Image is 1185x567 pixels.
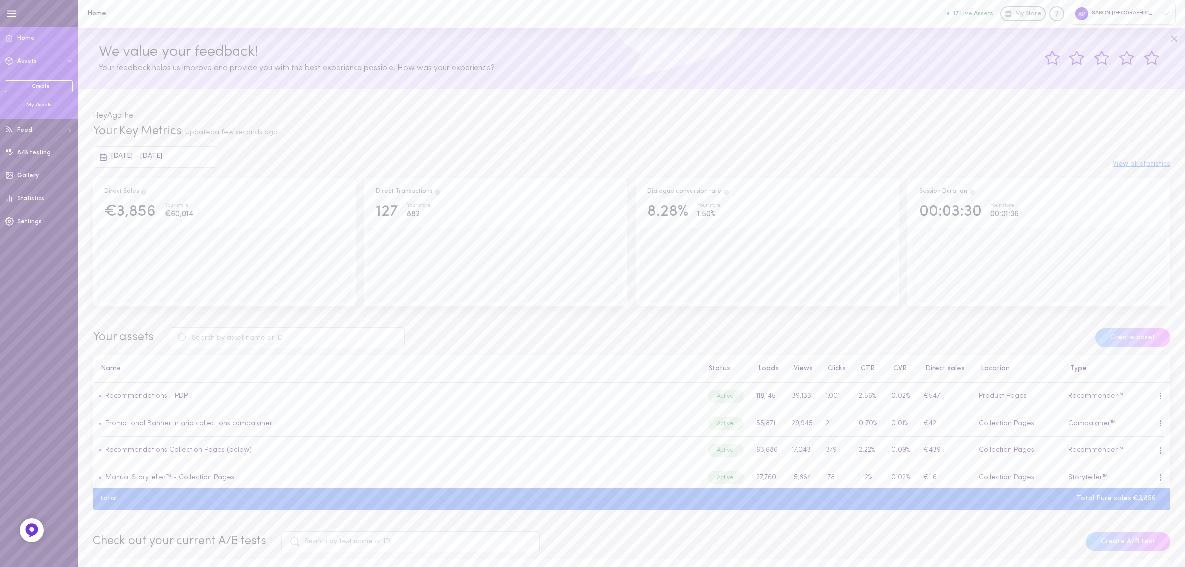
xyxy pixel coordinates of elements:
span: A/B testing [17,150,51,156]
td: €439 [918,437,973,464]
td: 55,871 [750,410,786,437]
span: Direct Sales are the result of users clicking on a product and then purchasing the exact same pro... [140,188,147,194]
div: Knowledge center [1049,6,1064,21]
div: Direct Sales [104,187,147,196]
div: Session Duration [919,187,976,196]
span: • [99,446,102,454]
div: SABON [GEOGRAPHIC_DATA] [1071,3,1176,24]
div: Dialogue conversion rate [647,187,730,196]
span: Campaigner™ [1068,420,1116,427]
td: 0.02% [885,383,918,410]
span: • [99,420,102,427]
h1: Home [87,10,251,17]
div: Active [708,417,744,430]
span: Assets [17,58,37,64]
div: €60,014 [165,208,193,221]
a: Promotional Banner in grid collections campaigner [105,420,272,427]
div: 00:03:30 [919,203,982,221]
button: Name [96,365,121,372]
td: 27,760 [750,464,786,492]
div: Your store [697,203,721,209]
a: My Store [1000,6,1046,21]
div: Direct Transactions [376,187,441,196]
a: Recommendations Collection Pages (below) [105,446,252,454]
td: 178 [820,464,853,492]
div: Active [708,444,744,457]
span: Product Pages [979,392,1027,400]
span: Hey Agathe [93,112,133,120]
input: Search by asset name or ID [169,327,405,348]
td: 15,864 [786,464,820,492]
img: Feedback Button [24,523,39,538]
a: Manual Storyteller™ - Collection Pages [105,474,234,481]
button: Location [976,365,1010,372]
span: Storyteller™ [1068,474,1108,481]
button: CTR [856,365,875,372]
div: My Assets [5,101,73,109]
td: 63,686 [750,437,786,464]
div: Your store [407,203,431,209]
div: 127 [376,203,398,221]
span: Settings [17,219,42,225]
span: Track how your session duration increase once users engage with your Assets [969,188,976,194]
span: We value your feedback! [99,44,258,60]
button: Loads [753,365,779,372]
a: Recommendations - PDP [105,392,188,400]
button: Direct sales [920,365,965,372]
button: 17 Live Assets [947,10,993,17]
span: Check out your current A/B tests [93,535,266,547]
div: Active [708,390,744,403]
span: My Store [1015,10,1041,19]
div: Your store [165,203,193,209]
td: 39,133 [786,383,820,410]
div: Total Pure sales: €3,856 [1069,495,1163,502]
span: Total transactions from users who clicked on a product through Dialogue assets, and purchased the... [434,188,441,194]
span: Feed [17,127,32,133]
span: Your assets [93,331,154,343]
div: Your store [990,203,1019,209]
td: 0.09% [885,437,918,464]
a: 17 Live Assets [947,10,1000,17]
td: 17,043 [786,437,820,464]
span: Gallery [17,173,39,179]
td: 29,945 [786,410,820,437]
span: • [99,474,102,481]
a: Recommendations - PDP [102,392,188,400]
span: Recommender™ [1068,392,1123,400]
td: 0.01% [885,410,918,437]
div: Active [708,471,744,484]
td: 211 [820,410,853,437]
td: 1,001 [820,383,853,410]
button: Status [704,365,730,372]
span: Collection Pages [979,474,1034,481]
a: Create A/B test [1086,538,1170,545]
span: Recommender™ [1068,446,1123,454]
a: Recommendations Collection Pages (below) [102,446,252,454]
button: Create asset [1095,328,1170,347]
div: €3,856 [104,203,156,221]
td: €42 [918,410,973,437]
td: 0.02% [885,464,918,492]
td: 2.56% [853,383,885,410]
span: Statistics [17,196,44,202]
span: The percentage of users who interacted with one of Dialogue`s assets and ended up purchasing in t... [723,188,730,194]
button: Type [1066,365,1087,372]
td: €547 [918,383,973,410]
span: Updated a few seconds ago [185,129,278,136]
span: Home [17,35,35,41]
div: 882 [407,208,431,221]
button: Create A/B test [1086,532,1170,551]
td: €116 [918,464,973,492]
div: 00:01:36 [990,208,1019,221]
a: Promotional Banner in grid collections campaigner [102,420,272,427]
span: Your Key Metrics [93,125,182,137]
td: 118,145 [750,383,786,410]
span: Collection Pages [979,420,1034,427]
a: + Create [5,80,73,92]
span: [DATE] - [DATE] [111,152,162,160]
button: CVR [888,365,907,372]
div: 1.50% [697,208,721,221]
button: View all statistics [1113,161,1170,168]
td: 379 [820,437,853,464]
button: Clicks [823,365,846,372]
